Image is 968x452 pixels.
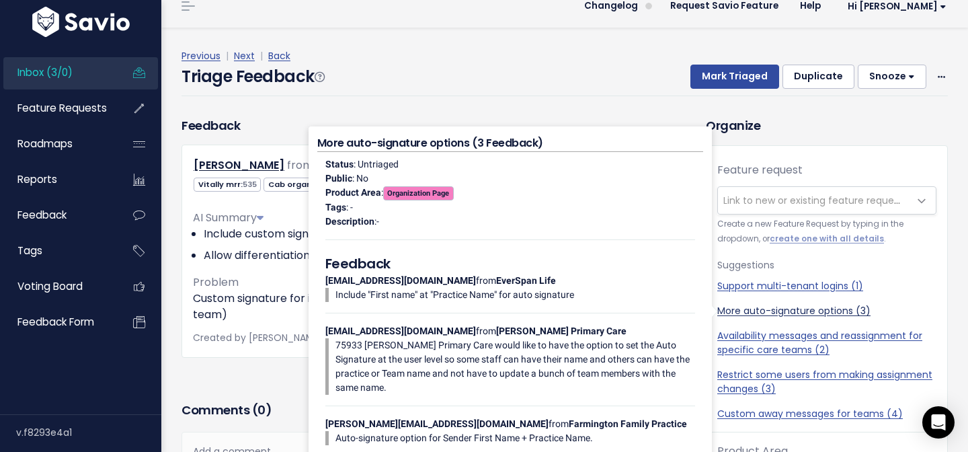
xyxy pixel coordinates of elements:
[17,315,94,329] span: Feedback form
[325,202,346,213] strong: Tags
[268,49,290,63] a: Back
[376,216,379,227] span: -
[690,65,779,89] button: Mark Triaged
[723,194,909,207] span: Link to new or existing feature request...
[335,431,695,445] p: Auto-signature option for Sender First Name + Practice Name.
[182,116,240,135] h3: Feedback
[496,275,556,286] strong: EverSpan Life
[858,65,926,89] button: Snooze
[770,233,884,244] a: create one with all details
[182,401,663,420] h3: Comments ( )
[717,217,936,246] small: Create a new Feature Request by typing in the dropdown, or .
[17,172,57,186] span: Reports
[3,93,112,124] a: Feature Requests
[194,178,261,192] span: Vitally mrr:
[3,200,112,231] a: Feedback
[569,418,687,429] strong: Farmington Family Practice
[17,101,107,115] span: Feature Requests
[717,329,936,357] a: Availability messages and reassignment for specific care teams (2)
[922,406,955,439] div: Open Intercom Messenger
[325,216,374,227] strong: Description
[317,135,703,152] h4: More auto-signature options (3 Feedback)
[584,1,638,11] span: Changelog
[335,288,695,302] p: Include "First name" at "Practice Name" for auto signature
[496,326,627,336] strong: [PERSON_NAME] Primary Care
[264,178,385,192] span: Cab organization:
[223,49,231,63] span: |
[383,186,454,200] span: Organization Page
[335,338,695,395] p: 75933 [PERSON_NAME] Primary Care would like to have the option to set the Auto Signature at the u...
[257,402,266,418] span: 0
[325,159,354,169] strong: Status
[16,415,161,450] div: v.f8293e4a1
[17,137,73,151] span: Roadmaps
[3,271,112,302] a: Voting Board
[182,49,220,63] a: Previous
[204,226,652,242] li: Include custom signature options for individual users.
[243,179,257,190] span: 535
[193,210,264,225] span: AI Summary
[782,65,854,89] button: Duplicate
[3,128,112,159] a: Roadmaps
[182,65,324,89] h4: Triage Feedback
[717,257,936,274] p: Suggestions
[193,274,239,290] span: Problem
[717,162,803,178] label: Feature request
[3,57,112,88] a: Inbox (3/0)
[193,291,652,323] p: Custom signature for individuals not just organization (this would allow you to specify team)
[325,326,476,336] strong: [EMAIL_ADDRESS][DOMAIN_NAME]
[717,368,936,396] a: Restrict some users from making assignment changes (3)
[717,407,936,421] a: Custom away messages for teams (4)
[194,157,284,173] a: [PERSON_NAME]
[3,235,112,266] a: Tags
[234,49,255,63] a: Next
[193,331,618,344] span: Created by [PERSON_NAME] via Chrome Extension on |
[325,187,381,198] strong: Product Area
[17,243,42,258] span: Tags
[17,279,83,293] span: Voting Board
[287,157,313,173] span: from
[257,49,266,63] span: |
[204,248,652,264] li: Allow differentiation of teams within organizations.
[325,418,549,429] strong: [PERSON_NAME][EMAIL_ADDRESS][DOMAIN_NAME]
[17,65,73,79] span: Inbox (3/0)
[29,7,133,37] img: logo-white.9d6f32f41409.svg
[3,164,112,195] a: Reports
[717,279,936,293] a: Support multi-tenant logins (1)
[3,307,112,338] a: Feedback form
[325,254,695,274] h5: Feedback
[325,173,352,184] strong: Public
[325,275,476,286] strong: [EMAIL_ADDRESS][DOMAIN_NAME]
[717,304,936,318] a: More auto-signature options (3)
[848,1,946,11] span: Hi [PERSON_NAME]
[706,116,948,135] h3: Organize
[17,208,67,222] span: Feedback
